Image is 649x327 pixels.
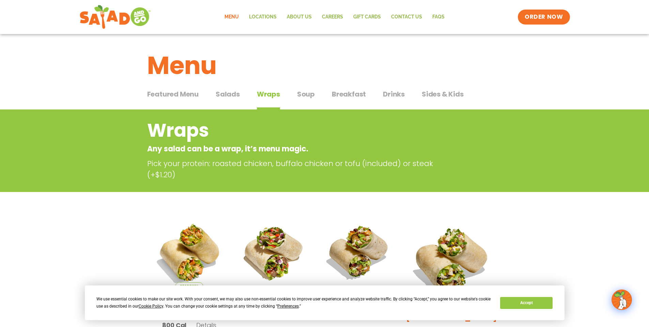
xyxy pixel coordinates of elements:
[96,296,492,310] div: We use essential cookies to make our site work. With your consent, we may also use non-essential ...
[147,87,502,110] div: Tabbed content
[139,304,163,309] span: Cookie Policy
[147,89,199,99] span: Featured Menu
[147,158,450,180] p: Pick your protein: roasted chicken, buffalo chicken or tofu (included) or steak (+$1.20)
[500,297,553,309] button: Accept
[321,215,396,289] img: Product photo for Roasted Autumn Wrap
[422,89,464,99] span: Sides & Kids
[152,215,227,289] img: Product photo for Southwest Harvest Wrap
[216,89,240,99] span: Salads
[175,282,203,289] span: Seasonal
[282,9,317,25] a: About Us
[406,215,497,306] img: Product photo for BBQ Ranch Wrap
[332,89,366,99] span: Breakfast
[317,9,348,25] a: Careers
[612,290,631,309] img: wpChatIcon
[297,89,315,99] span: Soup
[219,9,450,25] nav: Menu
[147,143,447,154] p: Any salad can be a wrap, it’s menu magic.
[383,89,405,99] span: Drinks
[525,13,563,21] span: ORDER NOW
[85,285,565,320] div: Cookie Consent Prompt
[147,117,447,144] h2: Wraps
[244,9,282,25] a: Locations
[348,9,386,25] a: GIFT CARDS
[386,9,427,25] a: Contact Us
[237,215,311,289] img: Product photo for Fajita Wrap
[277,304,299,309] span: Preferences
[518,10,570,25] a: ORDER NOW
[147,47,502,84] h1: Menu
[257,89,280,99] span: Wraps
[427,9,450,25] a: FAQs
[219,9,244,25] a: Menu
[79,3,151,31] img: new-SAG-logo-768×292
